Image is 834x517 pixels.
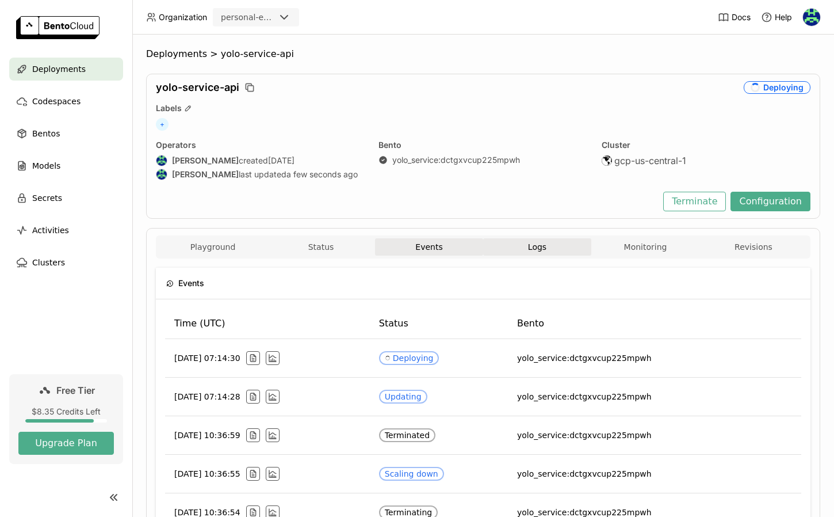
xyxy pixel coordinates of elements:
[174,351,361,365] div: [DATE] 07:14:30
[18,406,114,417] div: $8.35 Credits Left
[761,12,792,23] div: Help
[591,238,699,256] button: Monitoring
[32,127,60,140] span: Bentos
[718,12,751,23] a: Docs
[156,81,239,94] span: yolo-service-api
[385,355,391,361] svg: Spinner
[286,169,358,180] span: a few seconds ago
[699,238,808,256] button: Revisions
[9,251,123,274] a: Clusters
[602,140,810,150] div: Cluster
[32,191,62,205] span: Secrets
[221,12,275,23] div: personal-exploration
[156,169,167,180] img: Indra Nugraha
[803,9,820,26] img: Indra Nugraha
[517,431,652,440] span: yolo_service:dctgxvcup225mpwh
[528,242,546,252] span: Logs
[750,82,760,93] i: loading
[9,187,123,210] a: Secrets
[9,219,123,242] a: Activities
[146,48,207,60] span: Deployments
[385,392,422,401] div: Updating
[156,118,169,131] span: +
[16,16,100,39] img: logo
[744,81,810,94] div: Deploying
[32,256,65,269] span: Clusters
[174,428,361,442] div: [DATE] 10:36:59
[146,48,820,60] nav: Breadcrumbs navigation
[9,122,123,145] a: Bentos
[9,90,123,113] a: Codespaces
[385,353,434,363] div: Deploying
[508,309,771,339] th: Bento
[159,238,267,256] button: Playground
[517,469,652,478] span: yolo_service:dctgxvcup225mpwh
[207,48,221,60] span: >
[172,155,239,166] strong: [PERSON_NAME]
[276,12,277,24] input: Selected personal-exploration.
[156,169,365,180] div: last updated
[156,155,167,166] img: Indra Nugraha
[385,508,432,517] div: Terminating
[517,353,652,363] span: yolo_service:dctgxvcup225mpwh
[663,192,726,211] button: Terminate
[267,238,375,256] button: Status
[9,58,123,81] a: Deployments
[9,374,123,464] a: Free Tier$8.35 Credits LeftUpgrade Plan
[775,12,792,22] span: Help
[174,390,361,404] div: [DATE] 07:14:28
[172,169,239,180] strong: [PERSON_NAME]
[370,309,508,339] th: Status
[385,431,430,440] div: Terminated
[159,12,207,22] span: Organization
[268,155,294,166] span: [DATE]
[32,94,81,108] span: Codespaces
[9,154,123,177] a: Models
[32,159,60,173] span: Models
[174,467,361,481] div: [DATE] 10:36:55
[56,385,95,396] span: Free Tier
[385,469,438,478] div: Scaling down
[517,508,652,517] span: yolo_service:dctgxvcup225mpwh
[730,192,810,211] button: Configuration
[221,48,294,60] span: yolo-service-api
[517,392,652,401] span: yolo_service:dctgxvcup225mpwh
[156,155,365,166] div: created
[178,277,204,290] span: Events
[375,238,483,256] button: Events
[732,12,751,22] span: Docs
[18,432,114,455] button: Upgrade Plan
[156,140,365,150] div: Operators
[165,309,370,339] th: Time (UTC)
[32,223,69,237] span: Activities
[392,155,520,165] a: yolo_service:dctgxvcup225mpwh
[156,103,810,113] div: Labels
[614,155,686,166] span: gcp-us-central-1
[32,62,86,76] span: Deployments
[378,140,587,150] div: Bento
